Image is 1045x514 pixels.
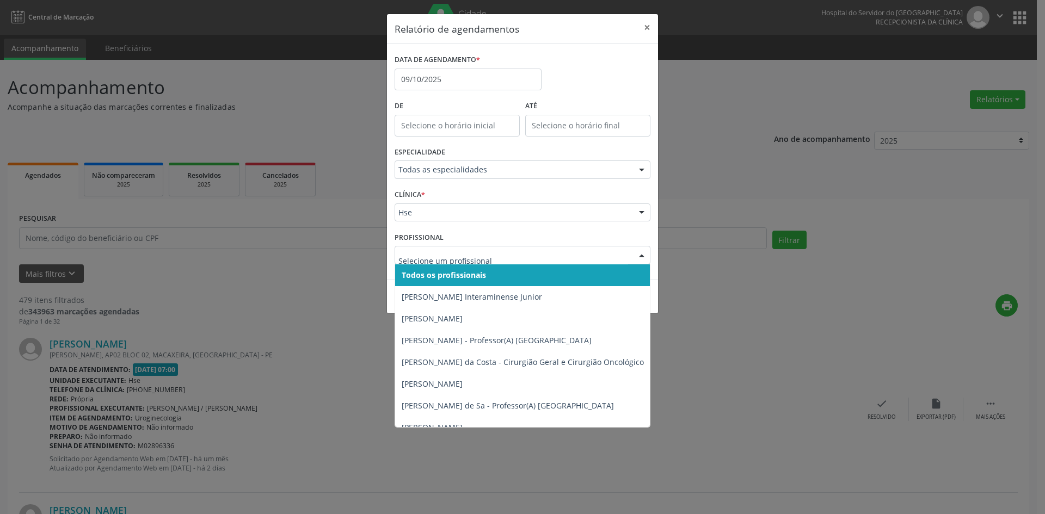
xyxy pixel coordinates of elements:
[402,400,614,411] span: [PERSON_NAME] de Sa - Professor(A) [GEOGRAPHIC_DATA]
[398,207,628,218] span: Hse
[525,98,650,115] label: ATÉ
[402,379,463,389] span: [PERSON_NAME]
[395,187,425,203] label: CLÍNICA
[402,422,463,432] span: [PERSON_NAME]
[395,22,519,36] h5: Relatório de agendamentos
[402,313,463,324] span: [PERSON_NAME]
[395,98,520,115] label: De
[398,164,628,175] span: Todas as especialidades
[402,357,644,367] span: [PERSON_NAME] da Costa - Cirurgião Geral e Cirurgião Oncológico
[395,144,445,161] label: ESPECIALIDADE
[395,69,542,90] input: Selecione uma data ou intervalo
[636,14,658,41] button: Close
[402,292,542,302] span: [PERSON_NAME] Interaminense Junior
[402,335,592,345] span: [PERSON_NAME] - Professor(A) [GEOGRAPHIC_DATA]
[395,115,520,137] input: Selecione o horário inicial
[395,229,444,246] label: PROFISSIONAL
[402,270,486,280] span: Todos os profissionais
[525,115,650,137] input: Selecione o horário final
[398,250,628,271] input: Selecione um profissional
[395,52,480,69] label: DATA DE AGENDAMENTO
